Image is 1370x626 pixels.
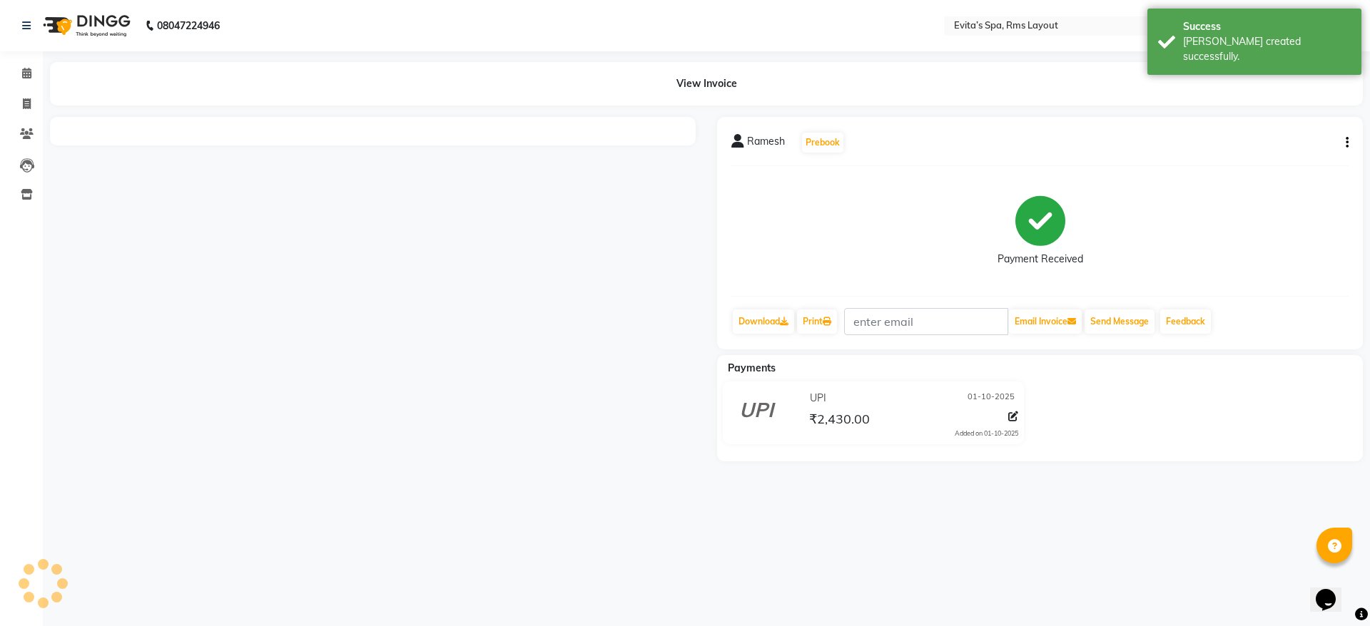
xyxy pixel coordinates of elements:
[157,6,220,46] b: 08047224946
[1009,309,1082,334] button: Email Invoice
[998,252,1083,267] div: Payment Received
[728,361,776,374] span: Payments
[968,391,1015,406] span: 01-10-2025
[1183,19,1351,34] div: Success
[50,62,1363,106] div: View Invoice
[844,308,1008,335] input: enter email
[1160,309,1211,334] a: Feedback
[797,309,837,334] a: Print
[1310,569,1356,612] iframe: chat widget
[733,309,794,334] a: Download
[802,133,843,153] button: Prebook
[809,411,870,431] span: ₹2,430.00
[1085,309,1155,334] button: Send Message
[747,134,785,154] span: Ramesh
[810,391,826,406] span: UPI
[36,6,134,46] img: logo
[1183,34,1351,64] div: Bill created successfully.
[955,429,1018,438] div: Added on 01-10-2025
